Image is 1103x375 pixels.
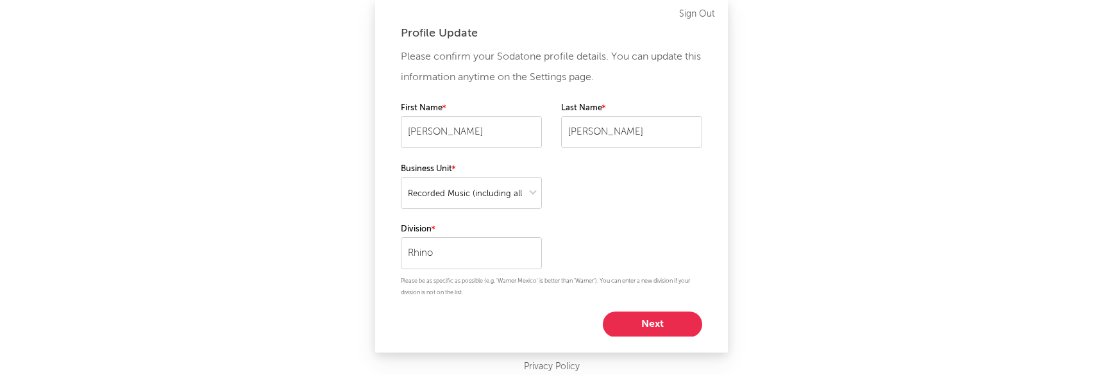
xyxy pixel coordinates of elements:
div: Profile Update [401,26,702,41]
p: Please confirm your Sodatone profile details. You can update this information anytime on the Sett... [401,47,702,88]
input: Your first name [401,116,542,148]
button: Next [603,312,702,337]
input: Your division [401,237,542,269]
a: Privacy Policy [524,359,580,375]
label: First Name [401,101,542,116]
a: Sign Out [679,6,715,22]
label: Business Unit [401,162,542,177]
label: Division [401,222,542,237]
p: Please be as specific as possible (e.g. 'Warner Mexico' is better than 'Warner'). You can enter a... [401,276,702,299]
label: Last Name [561,101,702,116]
input: Your last name [561,116,702,148]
